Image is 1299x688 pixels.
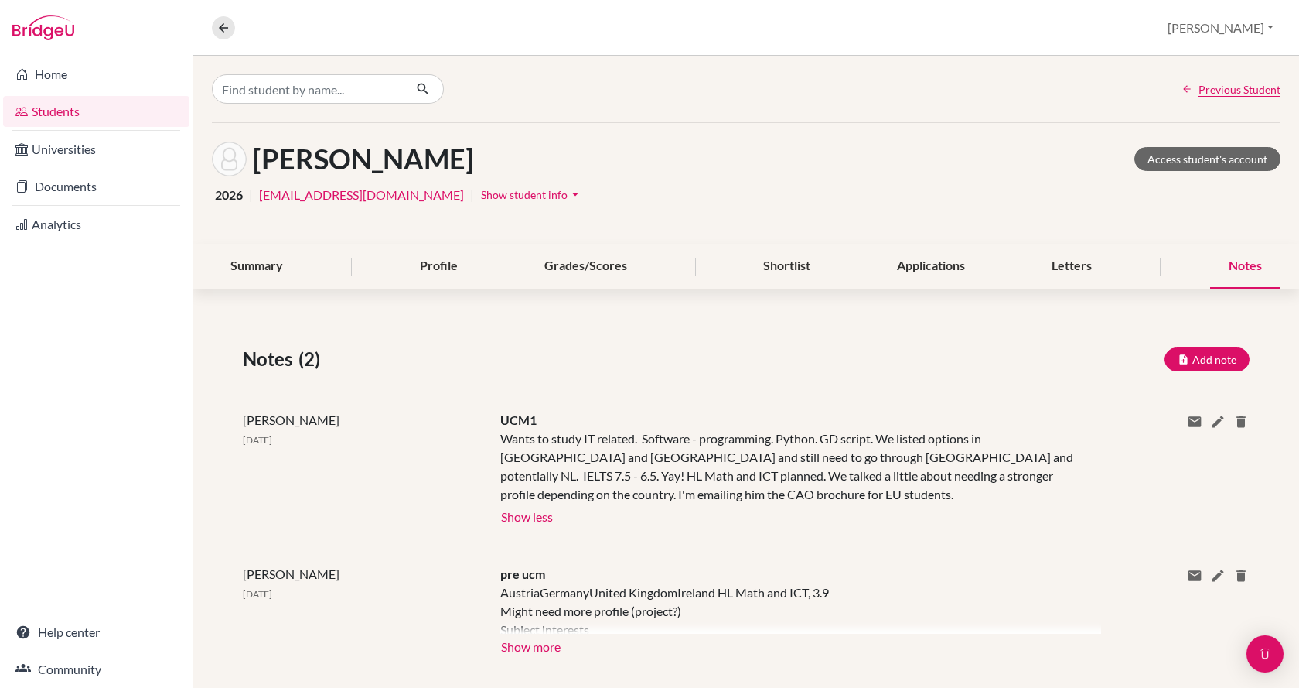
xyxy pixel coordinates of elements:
[500,566,545,581] span: pre ucm
[259,186,464,204] a: [EMAIL_ADDRESS][DOMAIN_NAME]
[500,412,537,427] span: UCM1
[500,584,1078,634] div: AustriaGermanyUnited KingdomIreland HL Math and ICT, 3.9 Might need more profile (project?) Subje...
[212,142,247,176] img: Máté Tóth's avatar
[1033,244,1110,289] div: Letters
[212,244,302,289] div: Summary
[878,244,984,289] div: Applications
[212,74,404,104] input: Find student by name...
[1210,244,1280,289] div: Notes
[215,186,243,204] span: 2026
[1164,347,1250,371] button: Add note
[3,654,189,685] a: Community
[568,187,583,202] i: arrow_drop_down
[745,244,829,289] div: Shortlist
[243,588,272,600] span: [DATE]
[480,183,584,207] button: Show student infoarrow_drop_down
[1181,81,1280,98] a: Previous Student
[243,412,339,427] span: [PERSON_NAME]
[3,59,189,90] a: Home
[526,244,646,289] div: Grades/Scores
[500,634,561,657] button: Show more
[12,15,74,40] img: Bridge-U
[500,430,1078,504] div: Wants to study IT related. Software - programming. Python. GD script. We listed options in [GEOGR...
[243,345,298,373] span: Notes
[3,209,189,240] a: Analytics
[249,186,253,204] span: |
[481,188,568,201] span: Show student info
[401,244,476,289] div: Profile
[3,171,189,202] a: Documents
[470,186,474,204] span: |
[500,504,554,527] button: Show less
[1134,147,1280,171] a: Access student's account
[3,134,189,165] a: Universities
[3,617,189,648] a: Help center
[1246,635,1284,673] div: Open Intercom Messenger
[1161,13,1280,43] button: [PERSON_NAME]
[3,96,189,127] a: Students
[243,566,339,581] span: [PERSON_NAME]
[253,142,474,176] h1: [PERSON_NAME]
[243,434,272,446] span: [DATE]
[1198,81,1280,98] span: Previous Student
[298,345,326,373] span: (2)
